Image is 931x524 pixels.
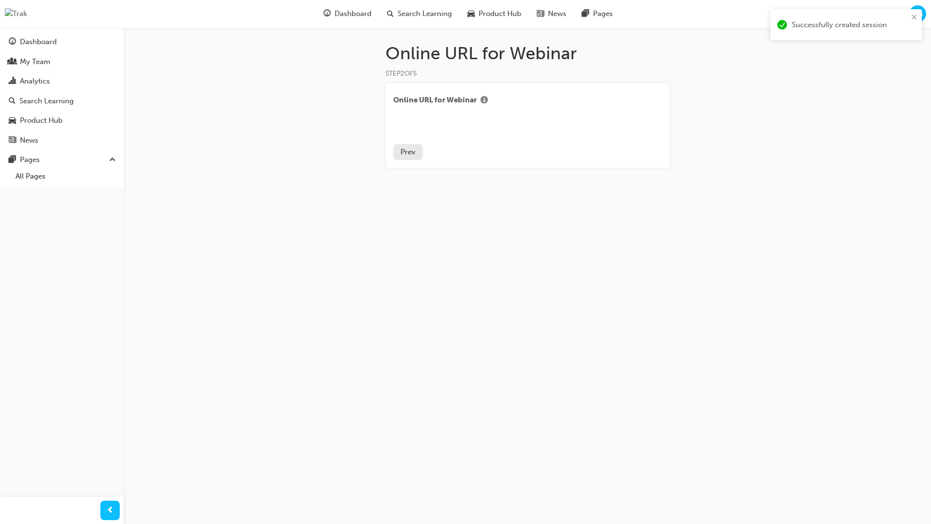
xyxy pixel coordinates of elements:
[477,95,492,107] button: Show info
[393,107,467,121] button: Add URL for Webinar
[593,8,613,19] span: Pages
[393,144,423,160] button: Prev
[9,38,16,47] span: guage-icon
[107,505,114,517] span: prev-icon
[467,8,475,20] span: car-icon
[9,156,16,164] span: pages-icon
[20,115,63,126] div: Product Hub
[401,147,416,156] span: Prev
[574,4,621,24] a: pages-iconPages
[481,97,488,105] span: info-icon
[335,8,371,19] span: Dashboard
[4,33,120,149] div: DashboardMy TeamAnalyticsSearch LearningProduct HubNews
[4,53,120,71] a: My Team
[4,33,120,51] a: Dashboard
[109,154,116,166] span: up-icon
[19,96,74,107] div: Search Learning
[479,8,521,19] span: Product Hub
[20,135,38,146] div: News
[4,92,120,110] a: Search Learning
[20,36,57,48] div: Dashboard
[379,4,460,24] a: search-iconSearch Learning
[632,144,662,160] button: Next
[20,154,40,165] div: Pages
[4,72,120,90] a: Analytics
[4,151,120,169] button: Pages
[548,8,566,19] span: News
[9,97,16,106] span: search-icon
[12,169,120,184] a: All Pages
[20,76,50,87] div: Analytics
[398,8,452,19] span: Search Learning
[792,19,908,31] div: Successfully created session
[4,112,120,130] a: Product Hub
[9,58,16,66] span: people-icon
[5,8,27,19] img: Trak
[323,8,331,20] span: guage-icon
[9,136,16,145] span: news-icon
[582,8,589,20] span: pages-icon
[393,95,477,107] span: Online URL for Webinar
[20,56,50,67] div: My Team
[316,4,379,24] a: guage-iconDashboard
[911,13,918,24] button: close
[639,147,655,156] span: Next
[529,4,574,24] a: news-iconNews
[387,8,394,20] span: search-icon
[385,43,670,64] h1: Online URL for Webinar
[537,8,544,20] span: news-icon
[4,131,120,149] a: News
[9,116,16,125] span: car-icon
[9,77,16,86] span: chart-icon
[460,4,529,24] a: car-iconProduct Hub
[909,5,926,22] button: TG
[385,69,417,78] span: STEP 2 OF 5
